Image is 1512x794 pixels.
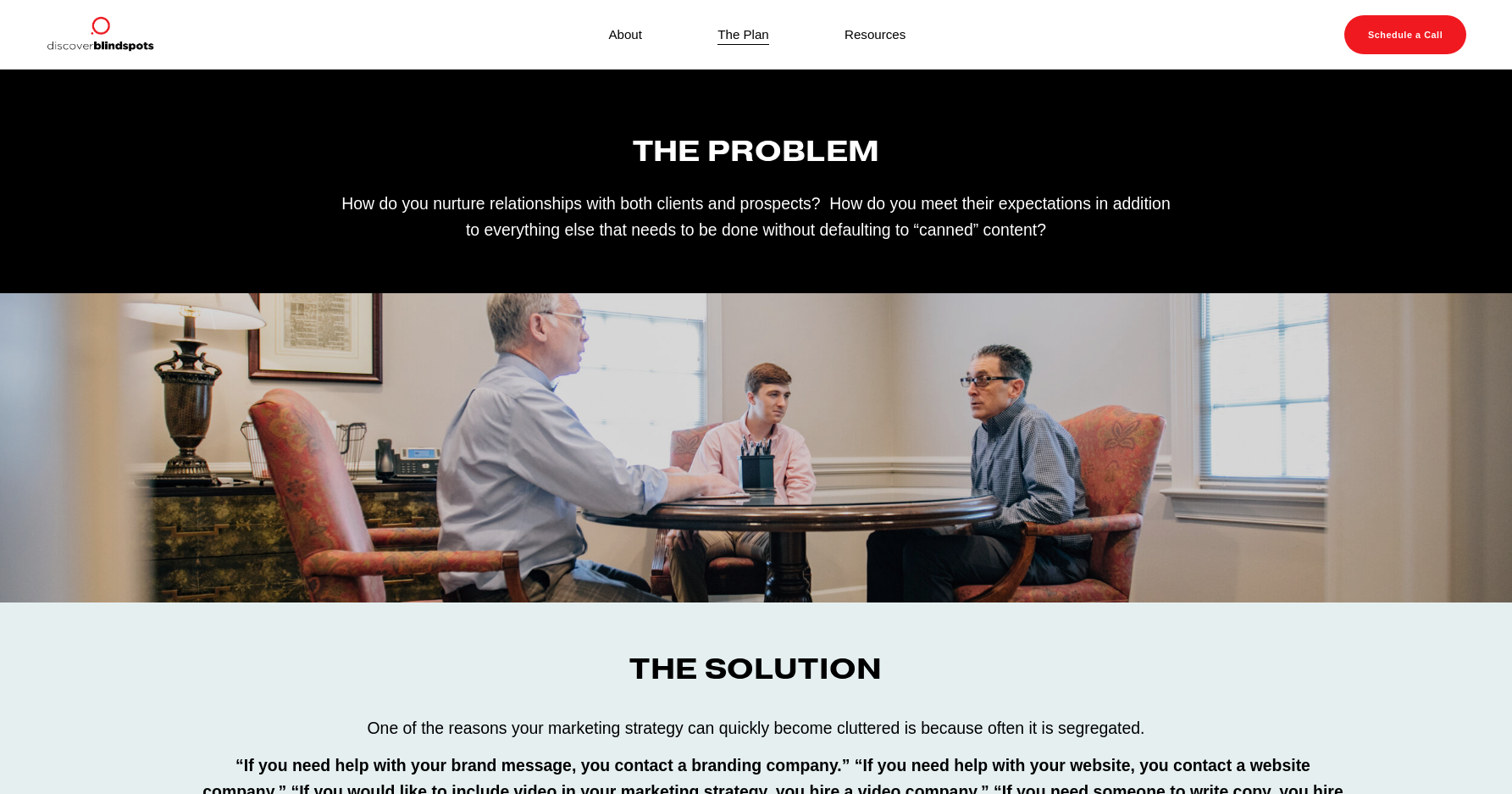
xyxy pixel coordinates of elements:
a: Resources [845,23,906,46]
a: The Plan [717,23,769,46]
h3: The Solution [46,652,1467,686]
img: Discover Blind Spots [46,15,154,54]
p: One of the reasons your marketing strategy can quickly become cluttered is because often it is se... [166,715,1346,741]
a: Schedule a Call [1344,15,1467,54]
a: About [608,23,642,46]
p: How do you nurture relationships with both clients and prospects? How do you meet their expectati... [46,191,1467,243]
h3: The Problem [46,135,1467,169]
